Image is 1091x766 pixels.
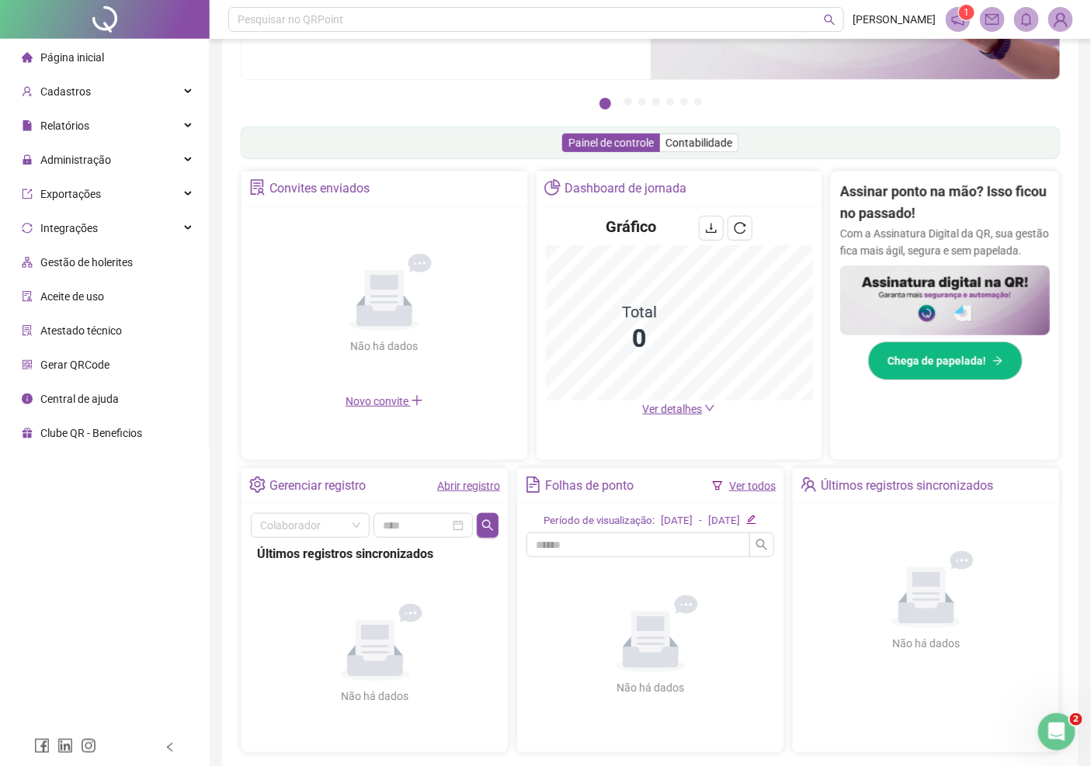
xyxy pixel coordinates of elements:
[680,98,688,106] button: 6
[705,222,717,234] span: download
[22,154,33,165] span: lock
[22,52,33,63] span: home
[40,154,111,166] span: Administração
[665,137,732,149] span: Contabilidade
[22,325,33,336] span: solution
[992,355,1003,366] span: arrow-right
[694,98,702,106] button: 7
[652,98,660,106] button: 4
[40,290,104,303] span: Aceite de uso
[734,222,746,234] span: reload
[40,85,91,98] span: Cadastros
[481,519,494,532] span: search
[1049,8,1072,31] img: 87054
[568,137,654,149] span: Painel de controle
[34,738,50,754] span: facebook
[22,359,33,370] span: qrcode
[729,480,776,492] a: Ver todos
[22,120,33,131] span: file
[708,513,740,529] div: [DATE]
[40,393,119,405] span: Central de ajuda
[545,473,634,499] div: Folhas de ponto
[304,688,446,705] div: Não há dados
[868,341,1023,380] button: Chega de papelada!
[22,428,33,438] span: gift
[824,14,836,26] span: search
[22,86,33,97] span: user-add
[746,515,756,525] span: edit
[165,742,175,753] span: left
[40,120,89,132] span: Relatórios
[840,225,1050,259] p: Com a Assinatura Digital da QR, sua gestão fica mais ágil, segura e sem papelada.
[642,403,715,415] a: Ver detalhes down
[346,395,423,407] span: Novo convite
[22,393,33,404] span: info-circle
[959,5,975,20] sup: 1
[40,51,104,64] span: Página inicial
[840,181,1050,225] h2: Assinar ponto na mão? Isso ficou no passado!
[57,738,73,754] span: linkedin
[1020,12,1034,26] span: bell
[22,189,33,199] span: export
[624,98,632,106] button: 2
[40,324,122,337] span: Atestado técnico
[964,7,969,18] span: 1
[40,359,109,371] span: Gerar QRCode
[544,513,655,529] div: Período de visualização:
[1070,713,1082,726] span: 2
[40,256,133,269] span: Gestão de holerites
[40,222,98,234] span: Integrações
[22,291,33,302] span: audit
[888,352,986,369] span: Chega de papelada!
[661,513,693,529] div: [DATE]
[257,544,492,563] div: Últimos registros sincronizados
[756,539,768,551] span: search
[22,257,33,268] span: apartment
[801,477,817,493] span: team
[269,175,370,202] div: Convites enviados
[22,223,33,234] span: sync
[579,679,722,696] div: Não há dados
[40,427,142,439] span: Clube QR - Beneficios
[853,11,936,28] span: [PERSON_NAME]
[638,98,646,106] button: 3
[411,394,423,407] span: plus
[249,477,266,493] span: setting
[704,403,715,414] span: down
[699,513,702,529] div: -
[821,473,993,499] div: Últimos registros sincronizados
[951,12,965,26] span: notification
[599,98,611,109] button: 1
[269,473,366,499] div: Gerenciar registro
[525,477,541,493] span: file-text
[81,738,96,754] span: instagram
[666,98,674,106] button: 5
[840,265,1050,335] img: banner%2F02c71560-61a6-44d4-94b9-c8ab97240462.png
[855,635,998,652] div: Não há dados
[40,188,101,200] span: Exportações
[1038,713,1075,750] iframe: Intercom live chat
[985,12,999,26] span: mail
[606,216,656,237] h4: Gráfico
[249,179,266,196] span: solution
[544,179,561,196] span: pie-chart
[712,480,723,491] span: filter
[437,480,500,492] a: Abrir registro
[565,175,686,202] div: Dashboard de jornada
[313,338,456,355] div: Não há dados
[642,403,702,415] span: Ver detalhes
